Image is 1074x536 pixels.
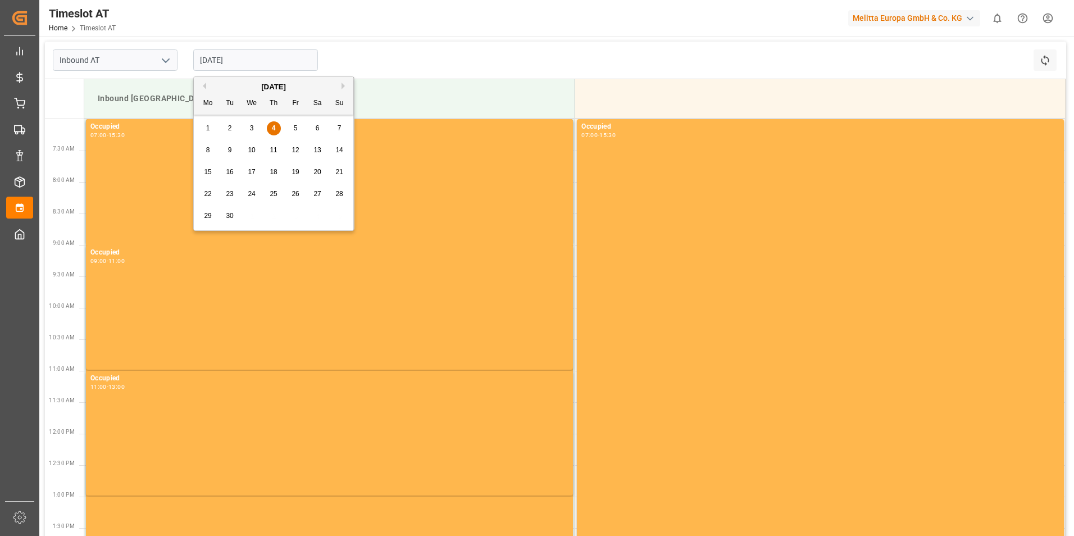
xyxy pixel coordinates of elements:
div: [DATE] [194,81,353,93]
span: 10 [248,146,255,154]
div: Choose Monday, September 1st, 2025 [201,121,215,135]
span: 26 [292,190,299,198]
div: Choose Friday, September 5th, 2025 [289,121,303,135]
div: Choose Wednesday, September 10th, 2025 [245,143,259,157]
span: 1:30 PM [53,523,75,529]
span: 1 [206,124,210,132]
button: Previous Month [199,83,206,89]
div: Choose Monday, September 22nd, 2025 [201,187,215,201]
div: Fr [289,97,303,111]
span: 6 [316,124,320,132]
span: 5 [294,124,298,132]
span: 10:00 AM [49,303,75,309]
span: 1:00 PM [53,492,75,498]
span: 8:00 AM [53,177,75,183]
span: 9 [228,146,232,154]
button: open menu [157,52,174,69]
div: - [598,133,599,138]
div: Choose Sunday, September 7th, 2025 [333,121,347,135]
div: Choose Wednesday, September 17th, 2025 [245,165,259,179]
div: Choose Thursday, September 11th, 2025 [267,143,281,157]
span: 27 [313,190,321,198]
input: Type to search/select [53,49,178,71]
span: 9:30 AM [53,271,75,278]
div: Timeslot AT [49,5,116,22]
div: Choose Saturday, September 20th, 2025 [311,165,325,179]
span: 12:00 PM [49,429,75,435]
div: Choose Sunday, September 14th, 2025 [333,143,347,157]
span: 18 [270,168,277,176]
div: Choose Sunday, September 21st, 2025 [333,165,347,179]
div: Choose Saturday, September 6th, 2025 [311,121,325,135]
div: 09:00 [90,258,107,264]
span: 7 [338,124,342,132]
span: 11:30 AM [49,397,75,403]
div: 11:00 [108,258,125,264]
div: 15:30 [108,133,125,138]
div: Choose Monday, September 15th, 2025 [201,165,215,179]
div: Choose Monday, September 29th, 2025 [201,209,215,223]
span: 11 [270,146,277,154]
span: 22 [204,190,211,198]
div: Choose Friday, September 12th, 2025 [289,143,303,157]
span: 15 [204,168,211,176]
span: 13 [313,146,321,154]
span: 21 [335,168,343,176]
div: 07:00 [90,133,107,138]
span: 24 [248,190,255,198]
span: 3 [250,124,254,132]
div: Choose Friday, September 26th, 2025 [289,187,303,201]
div: Inbound [GEOGRAPHIC_DATA] [93,88,566,109]
div: Choose Tuesday, September 9th, 2025 [223,143,237,157]
span: 16 [226,168,233,176]
div: Choose Wednesday, September 24th, 2025 [245,187,259,201]
div: Su [333,97,347,111]
div: Occupied [90,247,568,258]
span: 2 [228,124,232,132]
div: Choose Sunday, September 28th, 2025 [333,187,347,201]
div: Choose Tuesday, September 23rd, 2025 [223,187,237,201]
div: We [245,97,259,111]
div: Sa [311,97,325,111]
div: Choose Tuesday, September 2nd, 2025 [223,121,237,135]
div: Occupied [90,373,568,384]
span: 10:30 AM [49,334,75,340]
div: - [107,384,108,389]
a: Home [49,24,67,32]
div: Choose Saturday, September 13th, 2025 [311,143,325,157]
span: 7:30 AM [53,146,75,152]
input: DD.MM.YYYY [193,49,318,71]
span: 29 [204,212,211,220]
span: 17 [248,168,255,176]
span: 30 [226,212,233,220]
span: 19 [292,168,299,176]
span: 8 [206,146,210,154]
div: Choose Monday, September 8th, 2025 [201,143,215,157]
div: Choose Tuesday, September 30th, 2025 [223,209,237,223]
span: 4 [272,124,276,132]
div: Occupied [581,121,1059,133]
span: 9:00 AM [53,240,75,246]
span: 12:30 PM [49,460,75,466]
div: Choose Thursday, September 4th, 2025 [267,121,281,135]
div: Choose Tuesday, September 16th, 2025 [223,165,237,179]
span: 12 [292,146,299,154]
span: 8:30 AM [53,208,75,215]
div: Choose Friday, September 19th, 2025 [289,165,303,179]
div: 11:00 [90,384,107,389]
div: Choose Thursday, September 25th, 2025 [267,187,281,201]
div: - [107,258,108,264]
span: 25 [270,190,277,198]
span: 23 [226,190,233,198]
div: Choose Wednesday, September 3rd, 2025 [245,121,259,135]
div: 15:30 [599,133,616,138]
span: 14 [335,146,343,154]
button: Next Month [342,83,348,89]
span: 20 [313,168,321,176]
div: - [107,133,108,138]
span: 11:00 AM [49,366,75,372]
div: 07:00 [581,133,598,138]
div: Choose Thursday, September 18th, 2025 [267,165,281,179]
div: Mo [201,97,215,111]
div: Choose Saturday, September 27th, 2025 [311,187,325,201]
